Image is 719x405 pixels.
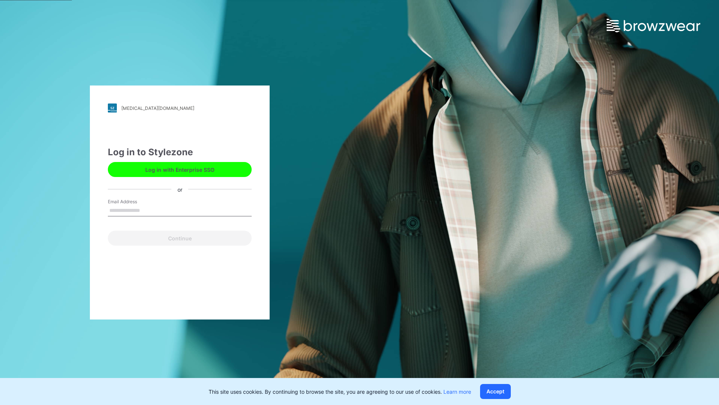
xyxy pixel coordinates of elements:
[607,19,700,32] img: browzwear-logo.e42bd6dac1945053ebaf764b6aa21510.svg
[172,185,188,193] div: or
[443,388,471,395] a: Learn more
[121,105,194,111] div: [MEDICAL_DATA][DOMAIN_NAME]
[209,388,471,396] p: This site uses cookies. By continuing to browse the site, you are agreeing to our use of cookies.
[108,103,252,112] a: [MEDICAL_DATA][DOMAIN_NAME]
[108,198,160,205] label: Email Address
[108,162,252,177] button: Log in with Enterprise SSO
[108,103,117,112] img: stylezone-logo.562084cfcfab977791bfbf7441f1a819.svg
[480,384,511,399] button: Accept
[108,145,252,159] div: Log in to Stylezone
